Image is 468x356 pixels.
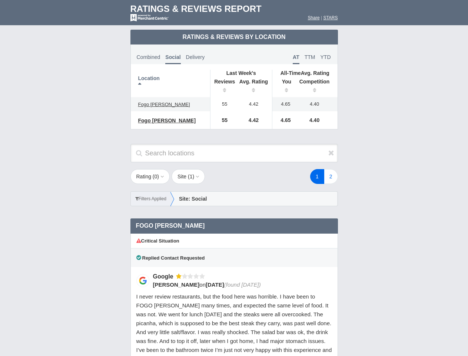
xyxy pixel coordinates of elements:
span: Combined [137,54,160,60]
span: [PERSON_NAME] [153,281,200,288]
a: 1 [310,169,324,184]
img: mc-powered-by-logo-white-103.png [130,14,169,22]
td: 4.40 [295,111,338,129]
td: 4.42 [235,97,272,111]
img: Google [136,274,149,287]
th: Last Week's [210,70,272,76]
span: (found [DATE]) [224,281,261,288]
button: Site (1) [172,169,205,184]
span: All-Time [281,70,301,76]
td: 4.65 [272,97,295,111]
td: 4.65 [272,111,295,129]
th: Avg. Rating: activate to sort column ascending [235,76,272,97]
td: Ratings & Reviews by Location [130,30,338,44]
th: You: activate to sort column ascending [272,76,295,97]
span: YTD [321,54,331,60]
div: Site: Social [170,192,337,206]
span: TTM [305,54,315,60]
a: Fogo [PERSON_NAME] [135,116,200,125]
td: 4.42 [235,111,272,129]
th: Avg. Rating [272,70,338,76]
td: 55 [210,97,235,111]
a: Fogo [PERSON_NAME] [135,100,194,109]
th: Competition: activate to sort column ascending [295,76,338,97]
div: Filters Applied [131,192,171,206]
span: Fogo [PERSON_NAME] [138,118,196,123]
span: Replied Contact Requested [136,255,205,261]
span: 1 [190,174,193,179]
span: Delivery [186,54,205,60]
span: Social [165,54,180,64]
span: Fogo [PERSON_NAME] [136,222,205,229]
th: Location: activate to sort column descending [131,70,210,97]
div: on [153,281,327,289]
span: 0 [155,174,157,179]
a: STARS [323,15,338,20]
span: AT [293,54,299,64]
div: Google [153,273,176,280]
a: Share [308,15,320,20]
button: Rating (0) [130,169,170,184]
span: Fogo [PERSON_NAME] [138,102,190,107]
a: 2 [324,169,338,184]
td: 55 [210,111,235,129]
span: | [321,15,322,20]
span: Critical Situation [136,238,179,244]
th: Reviews: activate to sort column ascending [210,76,235,97]
td: 4.40 [295,97,338,111]
span: [DATE] [206,281,224,288]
